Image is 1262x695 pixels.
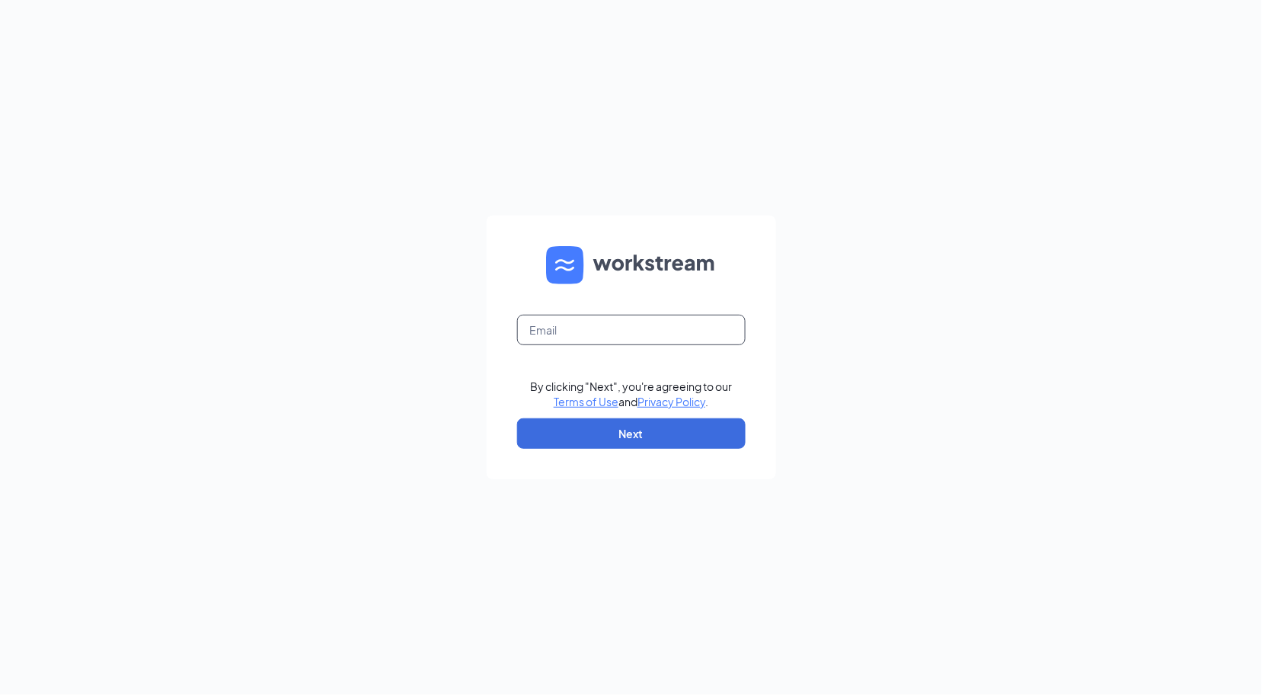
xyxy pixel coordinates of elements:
[530,379,732,409] div: By clicking "Next", you're agreeing to our and .
[637,395,705,408] a: Privacy Policy
[517,315,746,345] input: Email
[554,395,618,408] a: Terms of Use
[546,246,717,284] img: WS logo and Workstream text
[517,418,746,449] button: Next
